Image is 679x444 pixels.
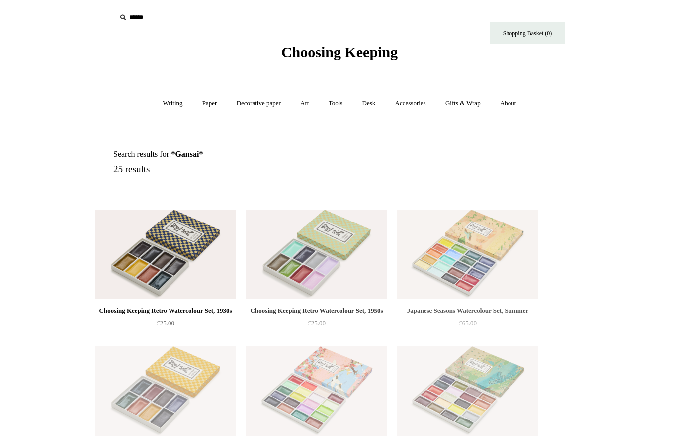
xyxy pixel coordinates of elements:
[308,319,326,327] span: £25.00
[246,305,387,345] a: Choosing Keeping Retro Watercolour Set, 1950s £25.00
[95,346,236,436] img: Choosing Keeping Retro Watercolour Set, 1940s
[353,90,385,116] a: Desk
[490,22,565,44] a: Shopping Basket (0)
[397,210,538,299] a: Japanese Seasons Watercolour Set, Summer Japanese Seasons Watercolour Set, Summer
[397,346,538,436] a: Japanese Seasons Watercolour Set, Autumn Japanese Seasons Watercolour Set, Autumn
[228,90,290,116] a: Decorative paper
[397,346,538,436] img: Japanese Seasons Watercolour Set, Autumn
[113,149,351,159] h1: Search results for:
[246,210,387,299] a: Choosing Keeping Retro Watercolour Set, 1950s Choosing Keeping Retro Watercolour Set, 1950s
[291,90,318,116] a: Art
[386,90,435,116] a: Accessories
[436,90,490,116] a: Gifts & Wrap
[397,305,538,345] a: Japanese Seasons Watercolour Set, Summer £65.00
[246,210,387,299] img: Choosing Keeping Retro Watercolour Set, 1950s
[113,164,351,175] h5: 25 results
[397,210,538,299] img: Japanese Seasons Watercolour Set, Summer
[154,90,192,116] a: Writing
[491,90,525,116] a: About
[400,305,536,317] div: Japanese Seasons Watercolour Set, Summer
[95,210,236,299] a: Choosing Keeping Retro Watercolour Set, 1930s Choosing Keeping Retro Watercolour Set, 1930s
[97,305,234,317] div: Choosing Keeping Retro Watercolour Set, 1930s
[249,305,385,317] div: Choosing Keeping Retro Watercolour Set, 1950s
[95,210,236,299] img: Choosing Keeping Retro Watercolour Set, 1930s
[246,346,387,436] a: Japanese Seasons Watercolour Set, Spring Japanese Seasons Watercolour Set, Spring
[459,319,477,327] span: £65.00
[281,52,398,59] a: Choosing Keeping
[157,319,174,327] span: £25.00
[246,346,387,436] img: Japanese Seasons Watercolour Set, Spring
[281,44,398,60] span: Choosing Keeping
[320,90,352,116] a: Tools
[95,346,236,436] a: Choosing Keeping Retro Watercolour Set, 1940s Choosing Keeping Retro Watercolour Set, 1940s
[193,90,226,116] a: Paper
[95,305,236,345] a: Choosing Keeping Retro Watercolour Set, 1930s £25.00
